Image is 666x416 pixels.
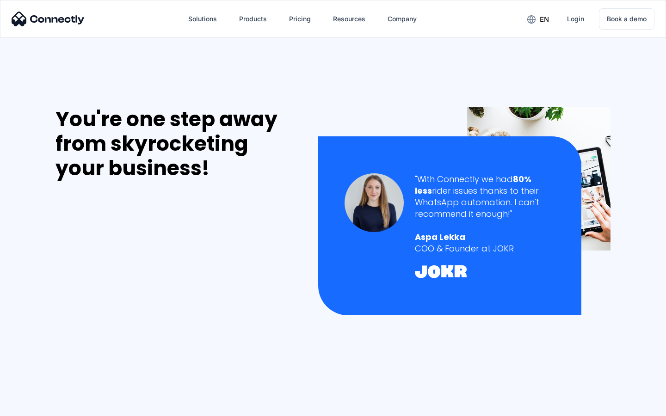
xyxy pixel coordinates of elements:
[239,12,267,25] div: Products
[18,400,55,413] ul: Language list
[282,8,318,30] a: Pricing
[415,231,465,243] strong: Aspa Lekka
[567,12,584,25] div: Login
[289,12,311,25] div: Pricing
[560,8,592,30] a: Login
[55,107,299,180] div: You're one step away from skyrocketing your business!
[55,191,194,404] iframe: Form 0
[9,400,55,413] aside: Language selected: English
[599,8,654,30] a: Book a demo
[540,13,549,26] div: en
[12,12,85,26] img: Connectly Logo
[415,173,555,220] div: "With Connectly we had rider issues thanks to their WhatsApp automation. I can't recommend it eno...
[415,173,531,196] strong: 80% less
[333,12,365,25] div: Resources
[388,12,417,25] div: Company
[415,243,555,254] div: COO & Founder at JOKR
[188,12,217,25] div: Solutions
